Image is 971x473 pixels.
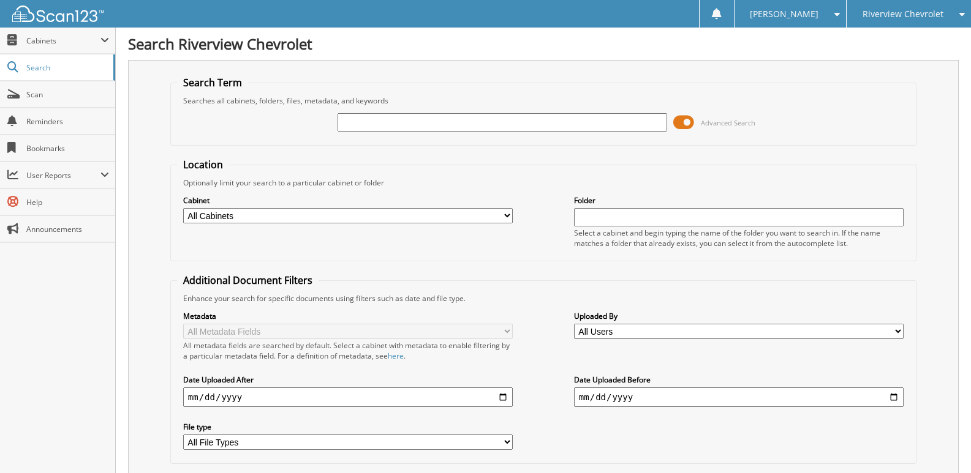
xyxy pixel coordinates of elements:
[26,224,109,234] span: Announcements
[177,95,910,106] div: Searches all cabinets, folders, files, metadata, and keywords
[574,387,904,407] input: end
[183,311,513,321] label: Metadata
[26,143,109,154] span: Bookmarks
[26,35,100,46] span: Cabinets
[183,374,513,385] label: Date Uploaded After
[574,228,904,248] div: Select a cabinet and begin typing the name of the folder you want to search in. If the name match...
[574,374,904,385] label: Date Uploaded Before
[183,195,513,206] label: Cabinet
[701,118,755,127] span: Advanced Search
[183,340,513,361] div: All metadata fields are searched by default. Select a cabinet with metadata to enable filtering b...
[183,387,513,407] input: start
[128,34,959,54] h1: Search Riverview Chevrolet
[12,6,104,22] img: scan123-logo-white.svg
[574,195,904,206] label: Folder
[26,116,109,127] span: Reminders
[26,89,109,100] span: Scan
[26,62,107,73] span: Search
[183,422,513,432] label: File type
[177,76,248,89] legend: Search Term
[177,177,910,188] div: Optionally limit your search to a particular cabinet or folder
[388,351,404,361] a: here
[574,311,904,321] label: Uploaded By
[26,197,109,207] span: Help
[177,293,910,304] div: Enhance your search for specific documents using filters such as date and file type.
[177,274,319,287] legend: Additional Document Filters
[177,158,229,171] legend: Location
[26,170,100,181] span: User Reports
[863,10,943,18] span: Riverview Chevrolet
[910,414,971,473] iframe: Chat Widget
[750,10,818,18] span: [PERSON_NAME]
